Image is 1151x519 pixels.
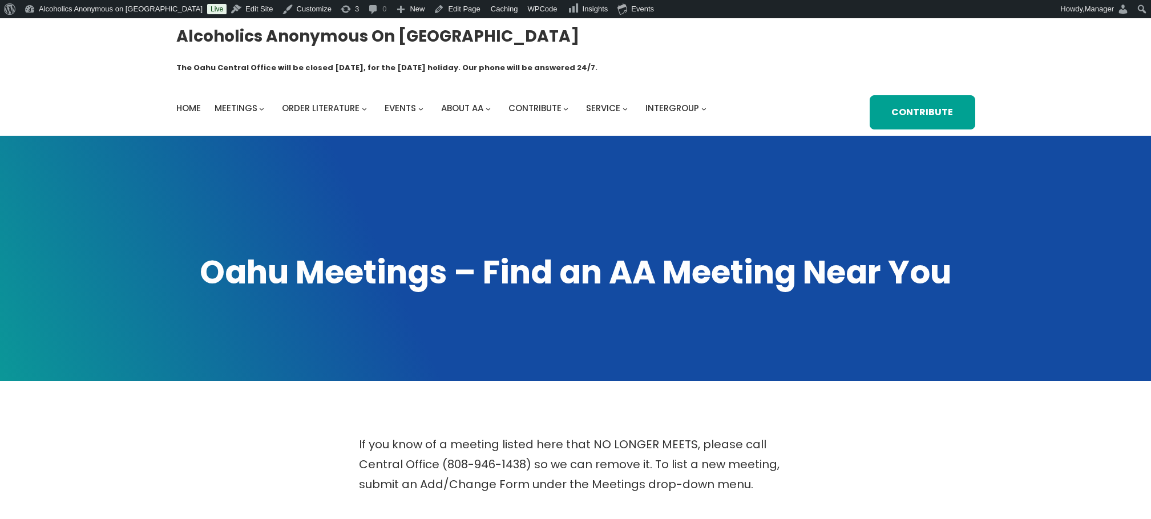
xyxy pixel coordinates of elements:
[259,106,264,111] button: Meetings submenu
[176,100,710,116] nav: Intergroup
[563,106,568,111] button: Contribute submenu
[418,106,423,111] button: Events submenu
[176,251,975,294] h1: Oahu Meetings – Find an AA Meeting Near You
[362,106,367,111] button: Order Literature submenu
[215,100,257,116] a: Meetings
[359,435,793,494] p: If you know of a meeting listed here that NO LONGER MEETS, please call Central Office (808-946-14...
[586,100,620,116] a: Service
[508,102,562,114] span: Contribute
[207,4,227,14] a: Live
[486,106,491,111] button: About AA submenu
[441,102,483,114] span: About AA
[441,100,483,116] a: About AA
[586,102,620,114] span: Service
[701,106,706,111] button: Intergroup submenu
[645,102,699,114] span: Intergroup
[176,62,597,74] h1: The Oahu Central Office will be closed [DATE], for the [DATE] holiday. Our phone will be answered...
[176,102,201,114] span: Home
[583,5,608,13] span: Insights
[870,95,975,129] a: Contribute
[385,100,416,116] a: Events
[385,102,416,114] span: Events
[645,100,699,116] a: Intergroup
[176,100,201,116] a: Home
[176,22,579,50] a: Alcoholics Anonymous on [GEOGRAPHIC_DATA]
[282,102,360,114] span: Order Literature
[623,106,628,111] button: Service submenu
[508,100,562,116] a: Contribute
[215,102,257,114] span: Meetings
[1085,5,1114,13] span: Manager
